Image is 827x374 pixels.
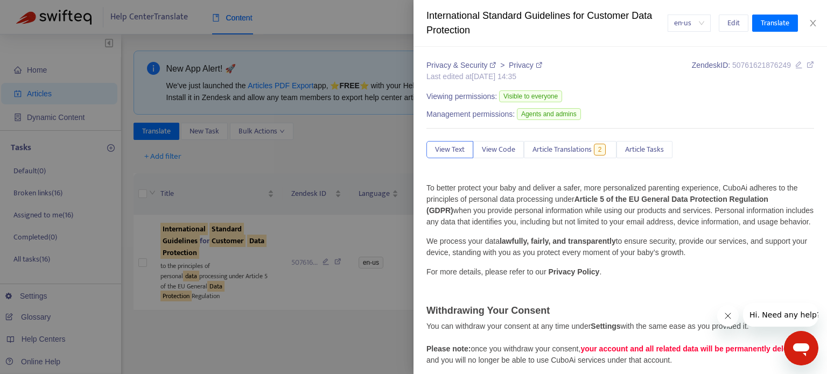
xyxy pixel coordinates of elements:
[426,195,768,215] strong: Article 5 of the EU General Data Protection Regulation (GDPR)
[625,144,664,156] span: Article Tasks
[426,267,546,276] span: For more details, please refer to our
[616,141,672,158] button: Article Tasks
[732,61,791,69] span: 50761621876249
[426,322,749,330] span: You can withdraw your consent at any time under with the same ease as you provided it.
[426,141,473,158] button: View Text
[499,90,562,102] span: Visible to everyone
[727,17,740,29] span: Edit
[426,91,497,102] span: Viewing permissions:
[426,109,515,120] span: Management permissions:
[594,144,606,156] span: 2
[717,305,739,327] iframe: メッセージを閉じる
[548,267,599,276] span: Privacy Policy
[599,267,601,276] span: .
[692,60,814,82] div: Zendesk ID:
[426,184,814,226] span: To better protect your baby and deliver a safer, more personalized parenting experience, CuboAi a...
[546,267,600,276] a: Privacy Policy
[500,237,616,245] strong: lawfully, fairly, and transparently
[761,17,789,29] span: Translate
[426,60,542,71] div: >
[426,9,668,38] div: International Standard Guidelines for Customer Data Protection
[752,15,798,32] button: Translate
[719,15,748,32] button: Edit
[435,144,465,156] span: View Text
[426,237,807,257] span: We process your data to ensure security, provide our services, and support your device, standing ...
[6,8,78,16] span: Hi. Need any help?
[743,303,818,327] iframe: 会社からのメッセージ
[524,141,616,158] button: Article Translations2
[580,344,798,353] strong: your account and all related data will be permanently deleted
[473,141,524,158] button: View Code
[426,344,471,353] strong: Please note:
[591,322,620,330] strong: Settings
[805,18,821,29] button: Close
[532,144,592,156] span: Article Translations
[784,331,818,365] iframe: メッセージングウィンドウを開くボタン
[482,144,515,156] span: View Code
[809,19,817,27] span: close
[517,108,581,120] span: Agents and admins
[426,344,580,353] span: once you withdraw your consent,
[426,71,542,82] div: Last edited at [DATE] 14:35
[674,15,704,31] span: en-us
[426,305,550,316] strong: Withdrawing Your Consent
[509,61,542,69] a: Privacy
[426,61,498,69] a: Privacy & Security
